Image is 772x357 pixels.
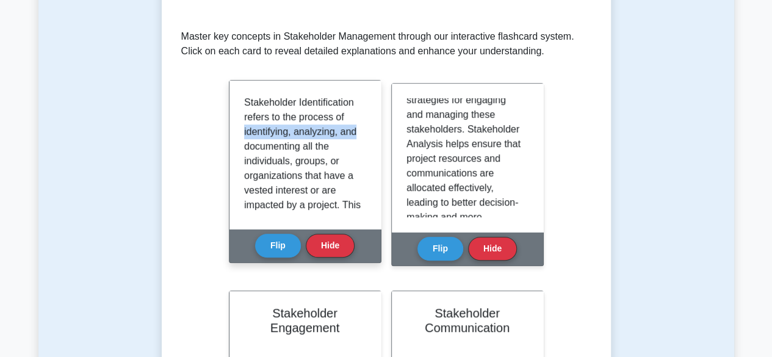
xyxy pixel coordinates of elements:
p: Master key concepts in Stakeholder Management through our interactive flashcard system. Click on ... [181,29,591,59]
button: Flip [255,234,301,258]
button: Hide [306,234,355,258]
h2: Stakeholder Communication [406,306,528,335]
button: Hide [468,237,517,261]
h2: Stakeholder Engagement [244,306,366,335]
button: Flip [417,237,463,261]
